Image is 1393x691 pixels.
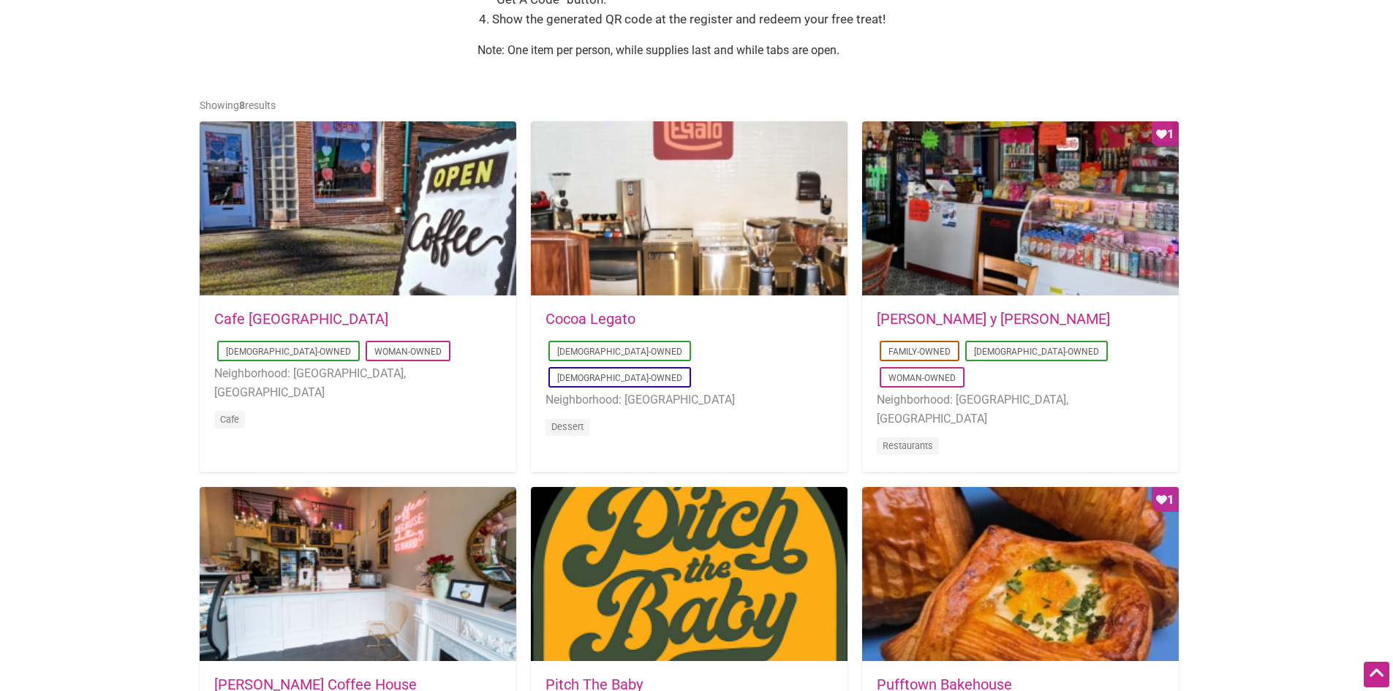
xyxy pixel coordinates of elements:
li: Neighborhood: [GEOGRAPHIC_DATA], [GEOGRAPHIC_DATA] [214,364,502,401]
li: Neighborhood: [GEOGRAPHIC_DATA], [GEOGRAPHIC_DATA] [877,390,1164,428]
a: [DEMOGRAPHIC_DATA]-Owned [226,347,351,357]
p: Note: One item per person, while supplies last and while tabs are open. [477,41,916,60]
span: Showing results [200,99,276,111]
a: Family-Owned [888,347,951,357]
div: Scroll Back to Top [1364,662,1389,687]
a: Woman-Owned [374,347,442,357]
a: [PERSON_NAME] y [PERSON_NAME] [877,310,1110,328]
li: Neighborhood: [GEOGRAPHIC_DATA] [546,390,833,409]
a: Woman-Owned [888,373,956,383]
a: [DEMOGRAPHIC_DATA]-Owned [557,347,682,357]
a: [DEMOGRAPHIC_DATA]-Owned [974,347,1099,357]
a: Dessert [551,421,584,432]
a: Cafe [GEOGRAPHIC_DATA] [214,310,388,328]
b: 8 [239,99,245,111]
a: Restaurants [883,440,933,451]
a: Cafe [220,414,239,425]
a: [DEMOGRAPHIC_DATA]-Owned [557,373,682,383]
li: Show the generated QR code at the register and redeem your free treat! [492,10,916,29]
a: Cocoa Legato [546,310,635,328]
